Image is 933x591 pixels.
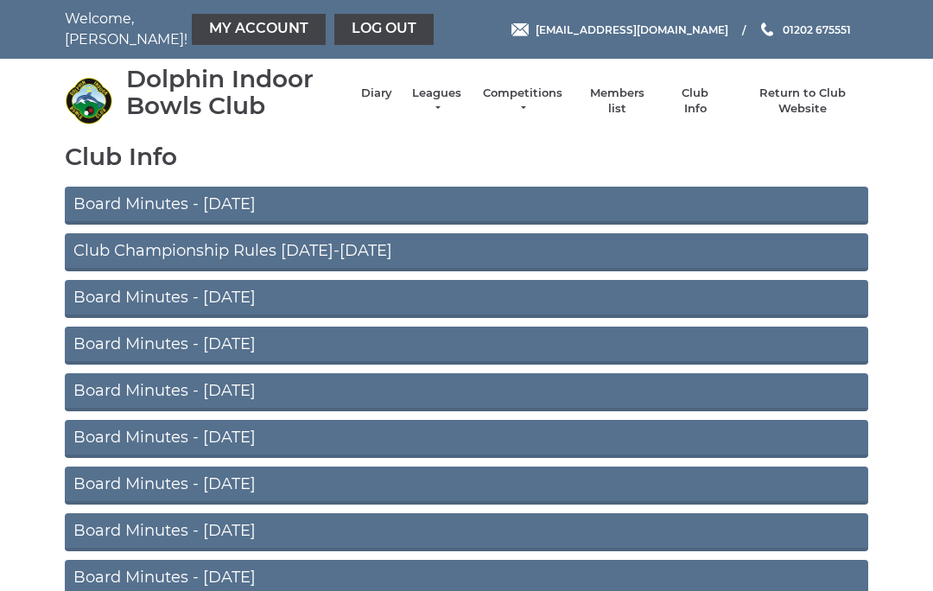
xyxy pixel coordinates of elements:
a: Board Minutes - [DATE] [65,513,868,551]
a: Club Championship Rules [DATE]-[DATE] [65,233,868,271]
a: Board Minutes - [DATE] [65,420,868,458]
a: Club Info [670,86,720,117]
a: Board Minutes - [DATE] [65,187,868,225]
a: Board Minutes - [DATE] [65,327,868,365]
nav: Welcome, [PERSON_NAME]! [65,9,384,50]
h1: Club Info [65,143,868,170]
a: Phone us 01202 675551 [758,22,851,38]
img: Phone us [761,22,773,36]
span: [EMAIL_ADDRESS][DOMAIN_NAME] [536,22,728,35]
a: Email [EMAIL_ADDRESS][DOMAIN_NAME] [511,22,728,38]
img: Dolphin Indoor Bowls Club [65,77,112,124]
a: Board Minutes - [DATE] [65,467,868,505]
a: Board Minutes - [DATE] [65,280,868,318]
a: Competitions [481,86,564,117]
a: Leagues [409,86,464,117]
a: Members list [581,86,652,117]
div: Dolphin Indoor Bowls Club [126,66,344,119]
img: Email [511,23,529,36]
a: Return to Club Website [738,86,868,117]
span: 01202 675551 [783,22,851,35]
a: Log out [334,14,434,45]
a: Board Minutes - [DATE] [65,373,868,411]
a: Diary [361,86,392,101]
a: My Account [192,14,326,45]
